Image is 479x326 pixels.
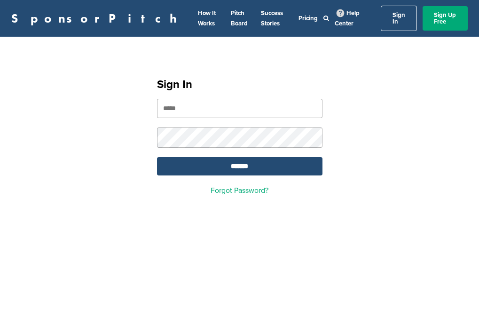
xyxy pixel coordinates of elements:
a: Forgot Password? [211,186,268,195]
a: SponsorPitch [11,12,183,24]
a: Pitch Board [231,9,248,27]
a: Help Center [335,8,360,29]
a: Sign In [381,6,417,31]
a: Pricing [298,15,318,22]
a: Sign Up Free [423,6,468,31]
a: Success Stories [261,9,283,27]
iframe: Button to launch messaging window [441,288,471,318]
a: How It Works [198,9,216,27]
h1: Sign In [157,76,322,93]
